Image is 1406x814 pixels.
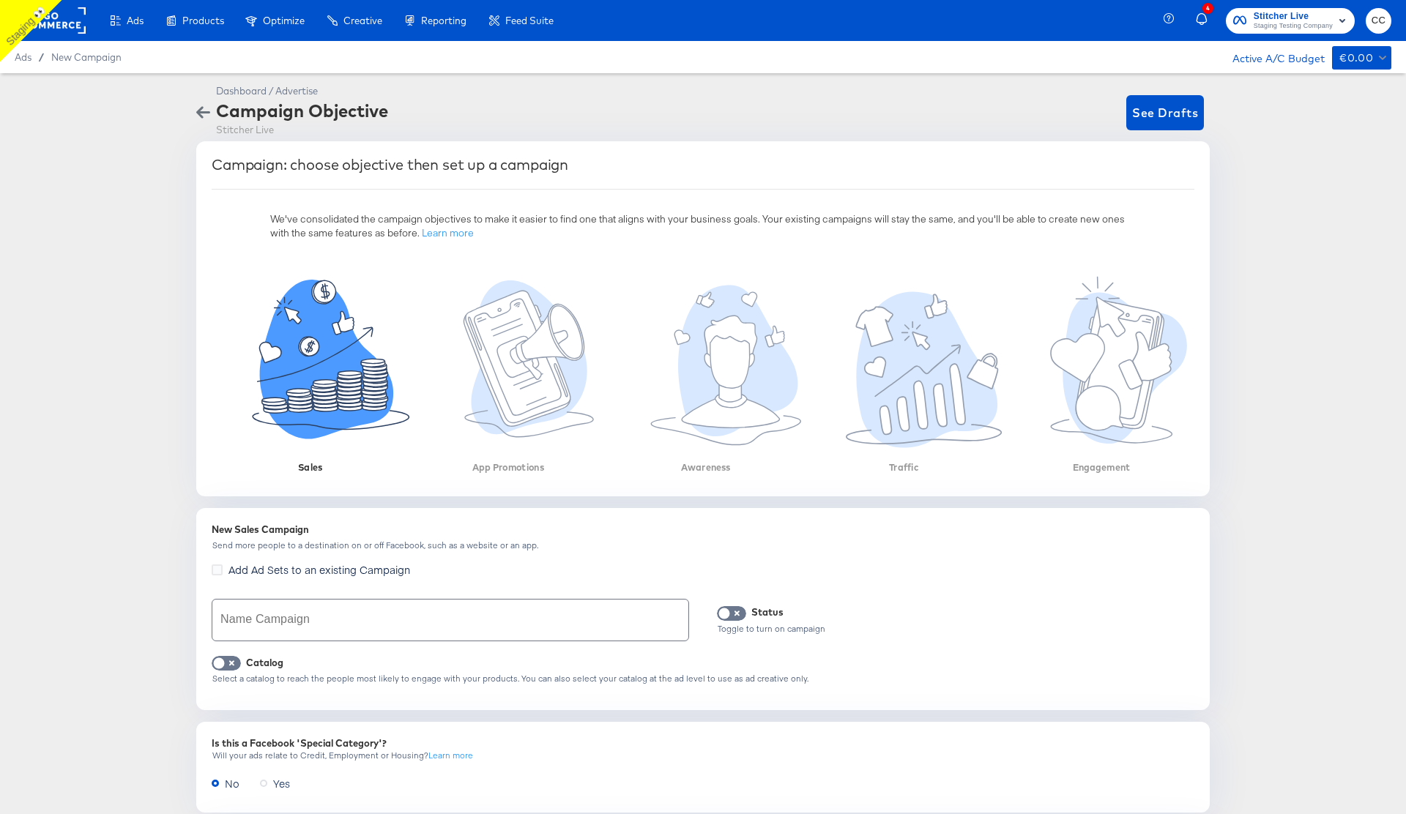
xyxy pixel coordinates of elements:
[1202,3,1213,14] div: 4
[1254,20,1333,32] span: Staging Testing Company
[343,15,382,26] span: Creative
[422,226,474,240] a: Learn more
[51,51,122,63] a: New Campaign
[212,750,1194,761] div: Will your ads relate to Credit, Employment or Housing?
[212,673,1194,684] div: Select a catalog to reach the people most likely to engage with your products. You can also selec...
[1126,95,1204,130] button: See Drafts
[212,523,1194,537] div: New Sales Campaign
[1366,8,1391,34] button: CC
[228,562,410,577] span: Add Ad Sets to an existing Campaign
[212,600,688,641] input: Enter your campaign name
[216,98,388,123] div: Campaign Objective
[1372,12,1385,29] span: CC
[216,123,388,137] div: Stitcher Live
[1194,7,1219,35] button: 4
[212,540,1194,550] div: Send more people to a destination on or off Facebook, such as a website or an app.
[1332,46,1391,70] button: €0.00
[246,656,283,670] div: Catalog
[505,15,554,26] span: Feed Suite
[421,15,466,26] span: Reporting
[1217,46,1325,68] div: Active A/C Budget
[751,605,784,619] div: Status
[216,84,388,98] div: Dashboard / Advertise
[15,51,31,63] span: Ads
[1254,9,1333,24] span: Stitcher Live
[717,624,1194,634] div: Toggle to turn on campaign
[182,15,224,26] span: Products
[1132,102,1198,123] span: See Drafts
[225,776,239,791] span: No
[1339,49,1373,67] div: €0.00
[212,156,568,173] div: Campaign: choose objective then set up a campaign
[263,15,305,26] span: Optimize
[270,201,1136,239] div: We've consolidated the campaign objectives to make it easier to find one that aligns with your bu...
[212,736,1194,750] div: Is this a Facebook 'Special Category'?
[428,750,473,761] a: Learn more
[31,51,51,63] span: /
[1226,8,1355,34] button: Stitcher LiveStaging Testing Company
[127,15,144,26] span: Ads
[273,776,290,791] span: Yes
